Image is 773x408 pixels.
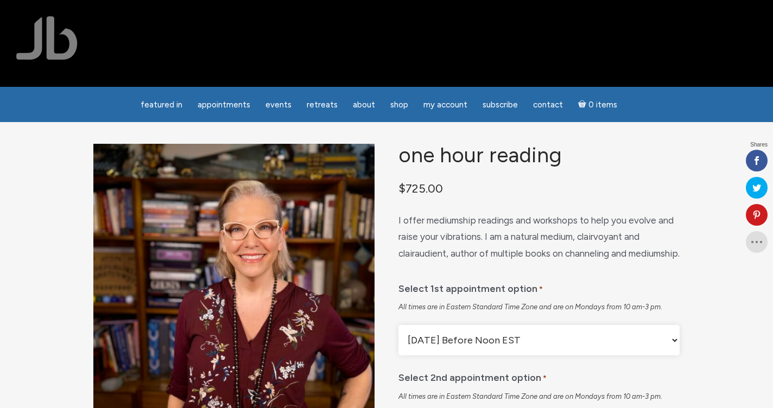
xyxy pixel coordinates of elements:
i: Cart [578,100,588,110]
span: I offer mediumship readings and workshops to help you evolve and raise your vibrations. I am a na... [398,215,680,259]
span: Shop [390,100,408,110]
span: Appointments [198,100,250,110]
span: My Account [423,100,467,110]
a: Cart0 items [572,93,624,116]
span: Contact [533,100,563,110]
span: $ [398,181,405,195]
a: Shop [384,94,415,116]
span: Retreats [307,100,338,110]
bdi: 725.00 [398,181,443,195]
span: Events [265,100,292,110]
a: Appointments [191,94,257,116]
div: All times are in Eastern Standard Time Zone and are on Mondays from 10 am-3 pm. [398,392,680,401]
div: All times are in Eastern Standard Time Zone and are on Mondays from 10 am-3 pm. [398,302,680,312]
a: Events [259,94,298,116]
label: Select 1st appointment option [398,275,543,298]
h1: One Hour Reading [398,144,680,167]
span: 0 items [588,101,617,109]
span: About [353,100,375,110]
a: featured in [134,94,189,116]
img: Jamie Butler. The Everyday Medium [16,16,78,60]
a: About [346,94,382,116]
a: Contact [527,94,569,116]
a: Retreats [300,94,344,116]
a: Subscribe [476,94,524,116]
span: featured in [141,100,182,110]
span: Subscribe [483,100,518,110]
a: My Account [417,94,474,116]
span: Shares [750,142,768,148]
label: Select 2nd appointment option [398,364,547,387]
